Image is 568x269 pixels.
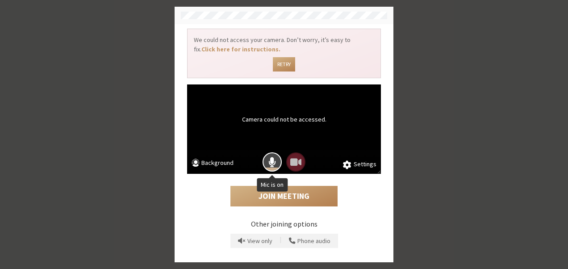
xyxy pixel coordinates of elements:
[230,186,338,206] button: Join Meeting
[242,115,326,124] p: Camera could not be accessed.
[280,235,281,247] span: |
[247,238,272,244] span: View only
[187,219,381,229] p: Other joining options
[263,152,282,172] button: Mic is on
[343,160,376,169] button: Settings
[201,45,280,53] a: Click here for instructions.
[297,238,330,244] span: Phone audio
[194,35,374,54] p: We could not access your camera. Don’t worry, it’s easy to fix.
[286,234,334,248] button: Use your phone for mic and speaker while you view the meeting on this device.
[273,57,295,71] button: Retry
[286,152,305,172] button: Camera could not be accessed.
[235,234,276,248] button: Prevent echo when there is already an active mic and speaker in the room.
[192,158,234,169] button: Background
